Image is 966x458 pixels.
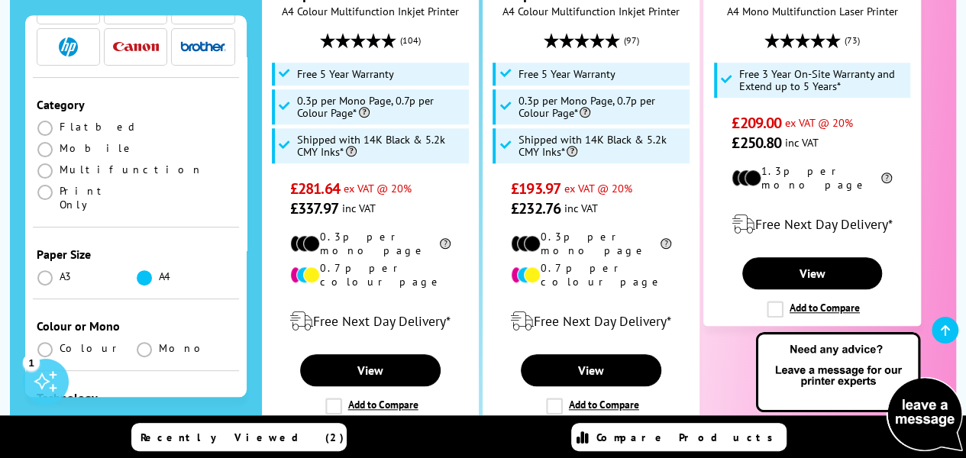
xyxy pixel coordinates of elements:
[732,133,781,153] span: £250.80
[297,134,464,158] span: Shipped with 14K Black & 5.2k CMY Inks*
[767,301,860,318] label: Add to Compare
[564,181,632,195] span: ex VAT @ 20%
[113,42,159,52] img: Canon
[564,201,598,215] span: inc VAT
[571,423,787,451] a: Compare Products
[180,41,226,52] img: Brother
[141,431,344,444] span: Recently Viewed (2)
[742,257,882,289] a: View
[37,247,235,262] div: Paper Size
[40,37,95,57] button: HP
[290,198,338,218] span: £337.97
[596,431,781,444] span: Compare Products
[521,354,661,386] a: View
[37,390,235,405] div: Technology
[546,398,639,414] label: Add to Compare
[752,330,966,455] img: Open Live Chat window
[400,26,421,55] span: (104)
[290,230,451,257] li: 0.3p per mono page
[845,26,860,55] span: (73)
[23,353,40,370] div: 1
[739,68,906,92] span: Free 3 Year On-Site Warranty and Extend up to 5 Years*
[518,68,615,80] span: Free 5 Year Warranty
[108,37,163,57] button: Canon
[37,318,235,334] div: Colour or Mono
[131,423,347,451] a: Recently Viewed (2)
[297,68,394,80] span: Free 5 Year Warranty
[300,354,440,386] a: View
[60,120,140,134] span: Flatbed
[159,341,209,355] span: Mono
[60,269,73,283] span: A3
[712,203,913,246] div: modal_delivery
[60,141,135,155] span: Mobile
[518,95,685,119] span: 0.3p per Mono Page, 0.7p per Colour Page*
[325,398,418,414] label: Add to Compare
[176,37,231,57] button: Brother
[297,95,464,119] span: 0.3p per Mono Page, 0.7p per Colour Page*
[159,269,173,283] span: A4
[290,179,340,198] span: £281.64
[491,300,692,343] div: modal_delivery
[344,181,412,195] span: ex VAT @ 20%
[511,179,561,198] span: £193.97
[290,261,451,289] li: 0.7p per colour page
[712,4,913,18] span: A4 Mono Multifunction Laser Printer
[511,261,671,289] li: 0.7p per colour page
[785,115,853,130] span: ex VAT @ 20%
[732,164,892,192] li: 1.3p per mono page
[60,163,203,176] span: Multifunction
[60,184,136,211] span: Print Only
[59,37,78,56] img: HP
[785,135,819,150] span: inc VAT
[491,4,692,18] span: A4 Colour Multifunction Inkjet Printer
[270,4,471,18] span: A4 Colour Multifunction Inkjet Printer
[511,230,671,257] li: 0.3p per mono page
[342,201,376,215] span: inc VAT
[511,198,561,218] span: £232.76
[518,134,685,158] span: Shipped with 14K Black & 5.2k CMY Inks*
[732,113,781,133] span: £209.00
[60,341,123,355] span: Colour
[624,26,639,55] span: (97)
[37,97,235,112] div: Category
[270,300,471,343] div: modal_delivery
